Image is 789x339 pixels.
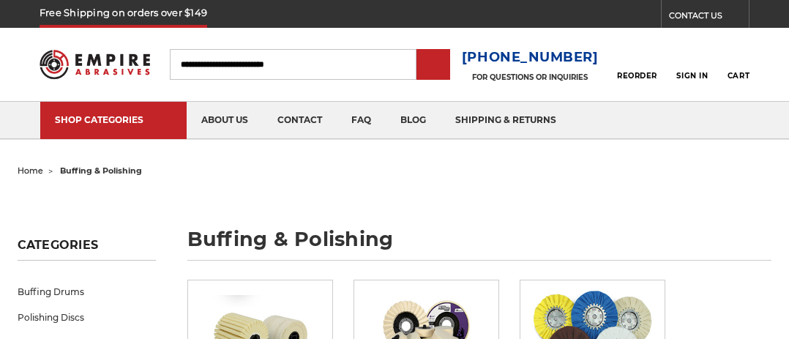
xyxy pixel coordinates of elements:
span: buffing & polishing [60,165,142,176]
input: Submit [419,51,448,80]
a: Polishing Discs [18,305,156,330]
span: Sign In [676,71,708,81]
a: CONTACT US [669,7,749,28]
a: Cart [728,48,749,81]
a: about us [187,102,263,139]
a: home [18,165,43,176]
h1: buffing & polishing [187,229,772,261]
a: [PHONE_NUMBER] [462,47,599,68]
img: Empire Abrasives [40,42,150,86]
span: Cart [728,71,749,81]
div: SHOP CATEGORIES [55,114,172,125]
a: blog [386,102,441,139]
span: Reorder [617,71,657,81]
a: Buffing Drums [18,279,156,305]
p: FOR QUESTIONS OR INQUIRIES [462,72,599,82]
h5: Categories [18,238,156,261]
a: shipping & returns [441,102,571,139]
a: contact [263,102,337,139]
a: faq [337,102,386,139]
a: Reorder [617,48,657,80]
